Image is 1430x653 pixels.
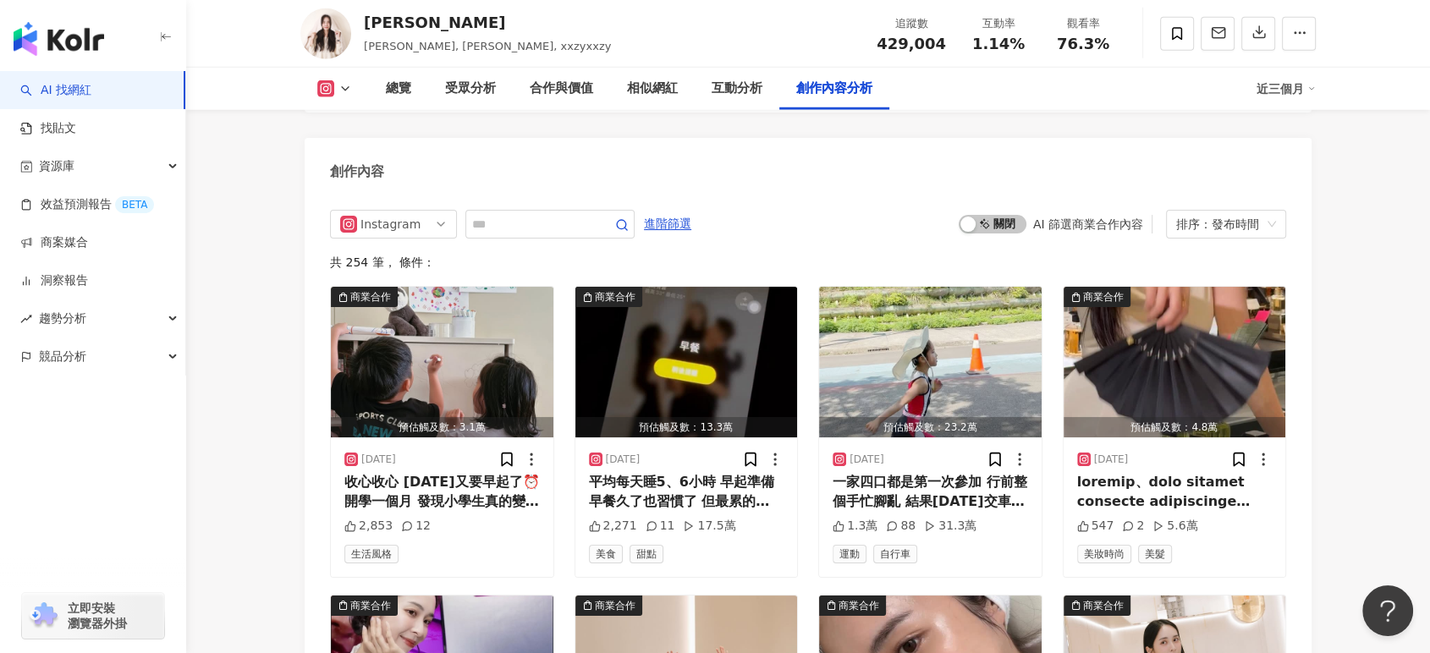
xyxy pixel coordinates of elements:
div: 創作內容分析 [796,79,872,99]
div: 觀看率 [1051,15,1115,32]
div: 預估觸及數：13.3萬 [575,417,798,438]
div: 一家四口都是第一次參加 行前整個手忙腳亂 結果[DATE]交車發現跟她差不多年紀的小孩 都是騎兩輪 捏就說：為什麼我是騎四輪？ （啊你就還不會騎兩輪😂 [PERSON_NAME]好友相約 看小朋... [833,473,1028,511]
span: 資源庫 [39,147,74,185]
span: 美食 [589,545,623,563]
a: 商案媒合 [20,234,88,251]
span: 自行車 [873,545,917,563]
span: rise [20,313,32,325]
a: searchAI 找網紅 [20,82,91,99]
div: 商業合作 [595,288,635,305]
div: 1.3萬 [833,518,877,535]
div: 相似網紅 [627,79,678,99]
div: 預估觸及數：23.2萬 [819,417,1042,438]
div: [DATE] [1094,453,1129,467]
span: 進階篩選 [644,211,691,238]
div: [PERSON_NAME] [364,12,611,33]
div: 追蹤數 [877,15,946,32]
div: 12 [401,518,431,535]
div: [DATE] [850,453,884,467]
img: KOL Avatar [300,8,351,59]
div: 2 [1122,518,1144,535]
span: 立即安裝 瀏覽器外掛 [68,601,127,631]
div: AI 篩選商業合作內容 [1033,217,1143,231]
span: 1.14% [972,36,1025,52]
div: 平均每天睡5、6小時 早起準備早餐久了也習慣了 但最累的moment通常是小孩雙雙上學後 一個人緩過來突然有種虛脫感 這時就需要我的秘密武器 全家全新獨賣的 #LCA506活菌發酵乳 一共有兩種... [589,473,784,511]
div: 受眾分析 [445,79,496,99]
div: 共 254 筆 ， 條件： [330,255,1286,269]
button: 商業合作預估觸及數：13.3萬 [575,287,798,437]
div: 商業合作 [1083,597,1124,614]
div: 商業合作 [350,288,391,305]
div: [DATE] [606,453,641,467]
button: 商業合作預估觸及數：3.1萬 [331,287,553,437]
span: 趨勢分析 [39,299,86,337]
a: 找貼文 [20,120,76,137]
a: 效益預測報告BETA [20,196,154,213]
div: 商業合作 [1083,288,1124,305]
div: 2,271 [589,518,637,535]
span: 美髮 [1138,545,1172,563]
div: 2,853 [344,518,393,535]
span: [PERSON_NAME], [PERSON_NAME], xxzyxxzy [364,40,611,52]
div: 創作內容 [330,162,384,181]
div: [DATE] [361,453,396,467]
button: 商業合作預估觸及數：4.8萬 [1064,287,1286,437]
span: 生活風格 [344,545,399,563]
div: 11 [646,518,675,535]
div: 收心收心 [DATE]又要早起了⏰ 開學一個月 發現小學生真的變得好忙啊 每天都有功課要寫和課文要讀 真的慶幸有替捏寶準備好書桌椅！ 讓她可以習慣在這邊學習 她也慢慢把書桌椅佈置成自己喜歡的樣子... [344,473,540,511]
img: post-image [819,287,1042,437]
div: 互動分析 [712,79,762,99]
a: chrome extension立即安裝 瀏覽器外掛 [22,593,164,639]
a: 洞察報告 [20,272,88,289]
span: 429,004 [877,35,946,52]
img: post-image [1064,287,1286,437]
img: post-image [331,287,553,437]
div: 商業合作 [595,597,635,614]
div: 88 [886,518,916,535]
span: 運動 [833,545,866,563]
iframe: Help Scout Beacon - Open [1362,585,1413,636]
div: 5.6萬 [1152,518,1197,535]
span: 76.3% [1057,36,1109,52]
div: Instagram [360,211,415,238]
div: 互動率 [966,15,1031,32]
span: 美妝時尚 [1077,545,1131,563]
button: 進階篩選 [643,210,692,237]
div: 31.3萬 [924,518,976,535]
div: 17.5萬 [683,518,735,535]
div: 總覽 [386,79,411,99]
img: post-image [575,287,798,437]
div: 預估觸及數：3.1萬 [331,417,553,438]
span: 競品分析 [39,337,86,376]
div: 預估觸及數：4.8萬 [1064,417,1286,438]
img: logo [14,22,104,56]
button: 預估觸及數：23.2萬 [819,287,1042,437]
div: 547 [1077,518,1114,535]
div: 商業合作 [839,597,879,614]
div: 合作與價值 [530,79,593,99]
div: 商業合作 [350,597,391,614]
div: loremip、dolo sitamet consecte adipiscinge sed：do eiusmodtem incididuntutl！ e！dolorema！ aliquaen-a... [1077,473,1273,511]
img: chrome extension [27,602,60,629]
span: 甜點 [630,545,663,563]
div: 近三個月 [1257,75,1316,102]
div: 排序：發布時間 [1176,211,1261,238]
